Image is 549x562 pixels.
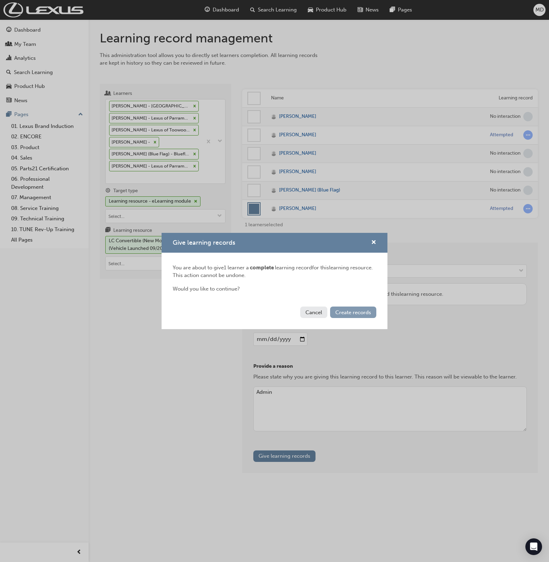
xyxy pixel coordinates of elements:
[173,285,376,293] div: Would you like to continue?
[371,238,376,247] button: cross-icon
[335,309,371,316] span: Create records
[371,240,376,246] span: cross-icon
[330,307,376,318] button: Create records
[173,264,376,279] div: You are about to give 1 learner a learning record for this learning resource . This action cannot...
[173,239,235,246] span: Give learning records
[162,233,387,329] div: Give learning records
[300,307,327,318] button: Cancel
[249,264,275,271] span: complete
[525,538,542,555] div: Open Intercom Messenger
